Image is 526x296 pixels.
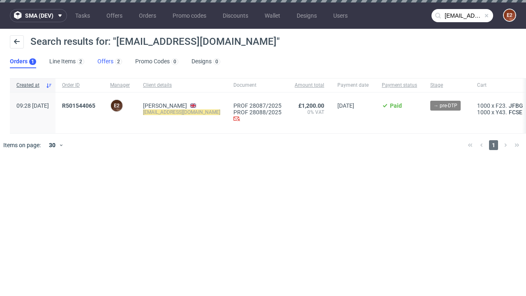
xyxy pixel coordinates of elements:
[233,102,281,109] a: PROF 28087/2025
[430,82,464,89] span: Stage
[382,82,417,89] span: Payment status
[44,139,59,151] div: 30
[143,82,220,89] span: Client details
[191,55,220,68] a: Designs0
[111,100,122,111] figcaption: e2
[496,102,507,109] span: F23.
[507,109,524,116] a: FCSE
[477,82,525,89] span: Cart
[489,140,498,150] span: 1
[143,109,220,115] mark: [EMAIL_ADDRESS][DOMAIN_NAME]
[10,55,36,68] a: Orders1
[504,9,515,21] figcaption: e2
[477,109,490,116] span: 1000
[79,59,82,65] div: 2
[337,102,354,109] span: [DATE]
[49,55,84,68] a: Line Items2
[298,102,324,109] span: £1,200.00
[62,102,97,109] a: R501544065
[477,102,490,109] span: 1000
[110,82,130,89] span: Manager
[143,102,187,109] a: [PERSON_NAME]
[337,82,369,89] span: Payment date
[134,9,161,22] a: Orders
[218,9,253,22] a: Discounts
[477,102,525,109] div: x
[70,9,95,22] a: Tasks
[390,102,402,109] span: Paid
[507,102,525,109] a: JFBG
[16,102,49,109] span: 09:28 [DATE]
[292,9,322,22] a: Designs
[496,109,507,116] span: Y43.
[62,102,95,109] span: R501544065
[31,59,34,65] div: 1
[295,82,324,89] span: Amount total
[102,9,127,22] a: Offers
[135,55,178,68] a: Promo Codes0
[97,55,122,68] a: Offers2
[173,59,176,65] div: 0
[16,82,42,89] span: Created at
[10,9,67,22] button: sma (dev)
[3,141,41,149] span: Items on page:
[30,36,280,47] span: Search results for: "[EMAIL_ADDRESS][DOMAIN_NAME]"
[434,102,457,109] span: → pre-DTP
[295,109,324,116] span: 0% VAT
[233,109,281,116] a: PROF 28088/2025
[328,9,353,22] a: Users
[62,82,97,89] span: Order ID
[477,109,525,116] div: x
[260,9,285,22] a: Wallet
[233,82,281,89] span: Document
[168,9,211,22] a: Promo codes
[25,13,53,18] span: sma (dev)
[215,59,218,65] div: 0
[117,59,120,65] div: 2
